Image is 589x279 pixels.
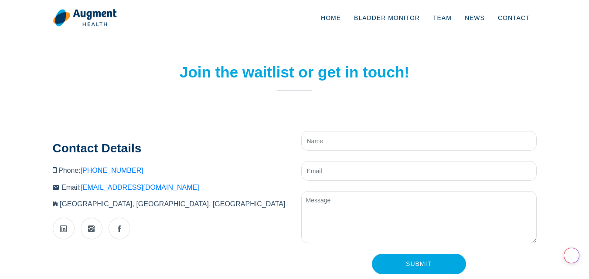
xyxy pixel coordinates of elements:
a: [EMAIL_ADDRESS][DOMAIN_NAME] [81,184,199,191]
span: Email: [61,184,199,191]
input: Submit [372,254,466,274]
a: News [458,3,491,32]
span: Phone: [58,167,143,174]
span: [GEOGRAPHIC_DATA], [GEOGRAPHIC_DATA], [GEOGRAPHIC_DATA] [60,200,285,208]
input: Email [301,161,537,181]
a: Team [426,3,458,32]
h3: Contact Details [53,141,288,156]
a: [PHONE_NUMBER] [81,167,143,174]
img: logo [53,9,117,27]
h2: Join the waitlist or get in touch! [177,63,412,81]
a: Home [314,3,347,32]
input: Name [301,131,537,151]
a: Bladder Monitor [347,3,426,32]
a: Contact [491,3,537,32]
